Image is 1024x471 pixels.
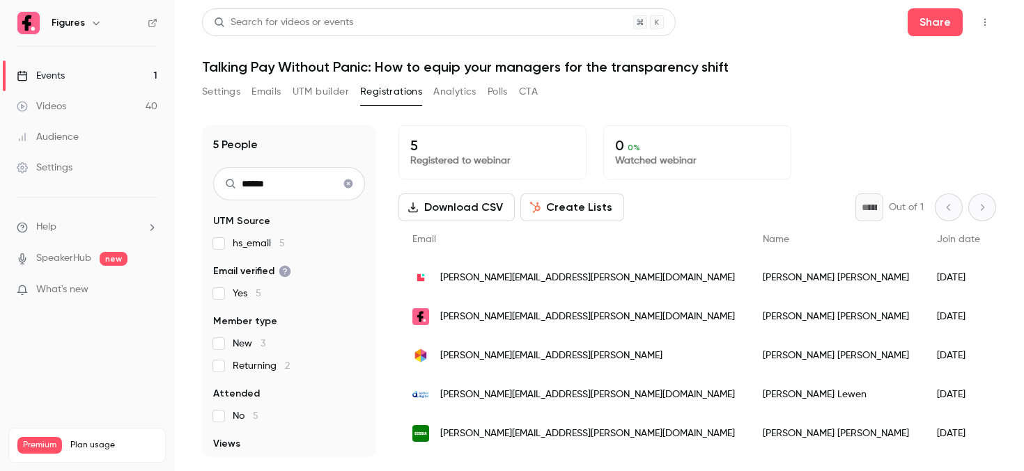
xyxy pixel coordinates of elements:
button: CTA [519,81,538,103]
span: Name [763,234,789,244]
span: [PERSON_NAME][EMAIL_ADDRESS][PERSON_NAME][DOMAIN_NAME] [440,310,735,324]
button: Registrations [360,81,422,103]
div: Settings [17,161,72,175]
div: [PERSON_NAME] [PERSON_NAME] [749,336,923,375]
div: [DATE] [923,297,994,336]
button: Create Lists [520,193,624,221]
div: [DATE] [923,336,994,375]
div: Audience [17,130,79,144]
span: 5 [279,239,285,248]
button: UTM builder [293,81,349,103]
span: Member type [213,314,277,328]
div: Search for videos or events [214,15,353,30]
span: Attended [213,387,260,401]
div: Events [17,69,65,83]
p: Registered to webinar [410,154,575,168]
span: New [233,337,265,351]
button: Polls [488,81,508,103]
div: [PERSON_NAME] [PERSON_NAME] [749,414,923,453]
span: new [100,252,127,266]
span: [PERSON_NAME][EMAIL_ADDRESS][PERSON_NAME][DOMAIN_NAME] [440,271,735,285]
iframe: Noticeable Trigger [141,284,157,296]
img: ecosia.org [412,425,429,442]
p: Out of 1 [889,200,924,214]
div: [DATE] [923,414,994,453]
span: Email [412,234,436,244]
h6: Figures [52,16,85,30]
h1: 5 People [213,136,258,153]
div: [DATE] [923,258,994,297]
span: 5 [253,411,258,421]
span: 2 [285,361,290,371]
span: Help [36,220,56,234]
button: Settings [202,81,240,103]
button: Analytics [433,81,476,103]
span: 0 % [628,143,640,152]
span: [PERSON_NAME][EMAIL_ADDRESS][PERSON_NAME] [440,349,662,363]
button: Clear search [337,173,359,195]
a: SpeakerHub [36,251,91,266]
div: [PERSON_NAME] Lewen [749,375,923,414]
button: Share [908,8,963,36]
span: Premium [17,437,62,454]
span: Join date [937,234,980,244]
div: [PERSON_NAME] [PERSON_NAME] [749,297,923,336]
img: figures.hr [412,308,429,325]
h1: Talking Pay Without Panic: How to equip your managers for the transparency shift [202,58,996,75]
span: [PERSON_NAME][EMAIL_ADDRESS][PERSON_NAME][DOMAIN_NAME] [440,426,735,441]
span: No [233,409,258,423]
img: Figures [17,12,40,34]
button: Emails [251,81,281,103]
div: [PERSON_NAME] [PERSON_NAME] [749,258,923,297]
p: Watched webinar [615,154,779,168]
span: Email verified [213,264,291,278]
p: 5 [410,137,575,154]
span: 3 [261,339,265,349]
span: Plan usage [70,440,157,451]
img: lodgify.com [412,269,429,286]
img: fasttrack.ai [412,347,429,364]
li: help-dropdown-opener [17,220,157,234]
span: 5 [256,289,261,298]
button: Download CSV [398,193,515,221]
img: oetkerdigital.com [412,386,429,403]
span: What's new [36,282,88,297]
span: hs_email [233,237,285,250]
div: Videos [17,99,66,113]
div: [DATE] [923,375,994,414]
span: UTM Source [213,214,270,228]
span: Views [213,437,240,451]
span: Yes [233,287,261,301]
p: 0 [615,137,779,154]
span: [PERSON_NAME][EMAIL_ADDRESS][PERSON_NAME][DOMAIN_NAME] [440,388,735,402]
span: Returning [233,359,290,373]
